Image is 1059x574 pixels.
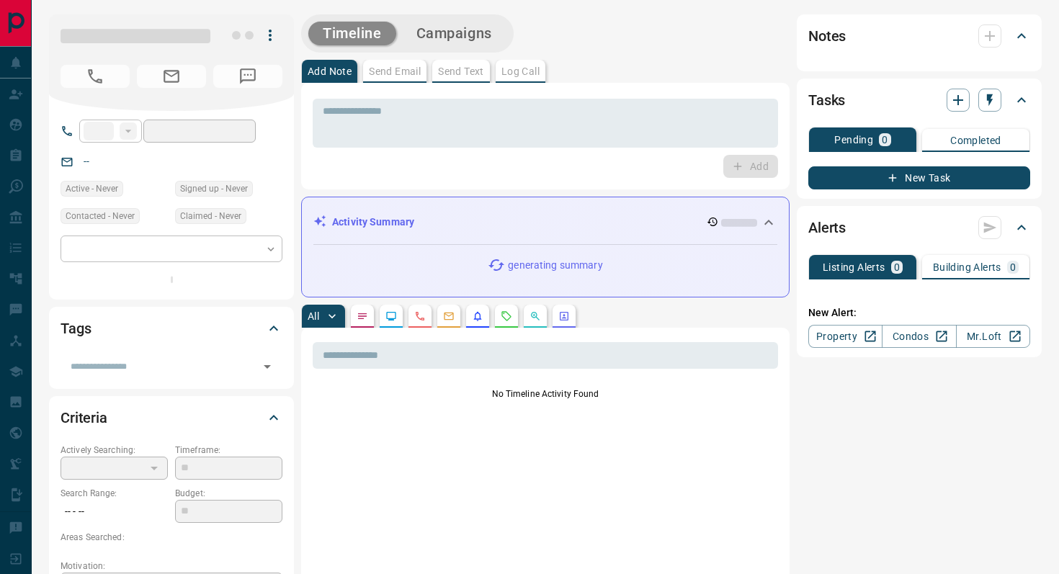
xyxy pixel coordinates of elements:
[308,22,396,45] button: Timeline
[808,19,1030,53] div: Notes
[308,311,319,321] p: All
[956,325,1030,348] a: Mr.Loft
[808,89,845,112] h2: Tasks
[61,560,282,573] p: Motivation:
[357,310,368,322] svg: Notes
[933,262,1001,272] p: Building Alerts
[501,310,512,322] svg: Requests
[61,444,168,457] p: Actively Searching:
[472,310,483,322] svg: Listing Alerts
[66,209,135,223] span: Contacted - Never
[257,356,277,377] button: Open
[808,216,846,239] h2: Alerts
[1010,262,1016,272] p: 0
[808,325,882,348] a: Property
[558,310,570,322] svg: Agent Actions
[808,24,846,48] h2: Notes
[894,262,900,272] p: 0
[313,209,777,236] div: Activity Summary
[61,311,282,346] div: Tags
[61,487,168,500] p: Search Range:
[808,166,1030,189] button: New Task
[180,181,248,196] span: Signed up - Never
[882,135,888,145] p: 0
[137,65,206,88] span: No Email
[61,500,168,524] p: -- - --
[180,209,241,223] span: Claimed - Never
[529,310,541,322] svg: Opportunities
[332,215,414,230] p: Activity Summary
[61,65,130,88] span: No Number
[213,65,282,88] span: No Number
[950,135,1001,145] p: Completed
[808,305,1030,320] p: New Alert:
[61,400,282,435] div: Criteria
[443,310,455,322] svg: Emails
[823,262,885,272] p: Listing Alerts
[175,444,282,457] p: Timeframe:
[308,66,352,76] p: Add Note
[808,83,1030,117] div: Tasks
[84,156,89,167] a: --
[834,135,873,145] p: Pending
[402,22,506,45] button: Campaigns
[175,487,282,500] p: Budget:
[66,181,118,196] span: Active - Never
[61,317,91,340] h2: Tags
[808,210,1030,245] div: Alerts
[313,387,778,400] p: No Timeline Activity Found
[385,310,397,322] svg: Lead Browsing Activity
[61,406,107,429] h2: Criteria
[61,531,282,544] p: Areas Searched:
[414,310,426,322] svg: Calls
[882,325,956,348] a: Condos
[508,258,602,273] p: generating summary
